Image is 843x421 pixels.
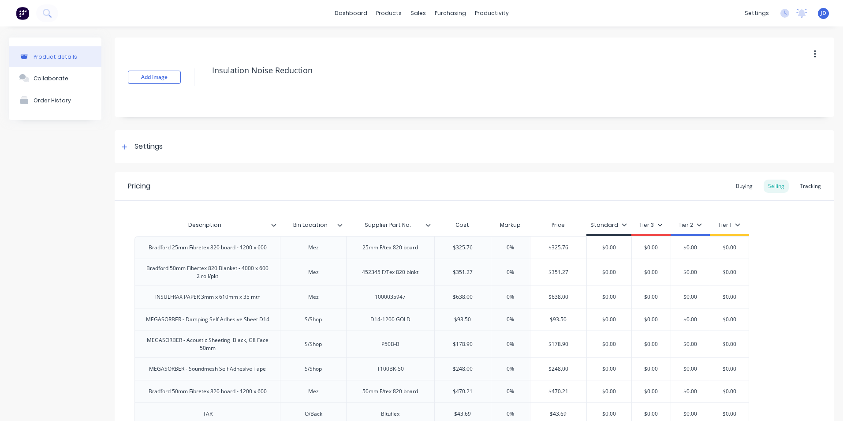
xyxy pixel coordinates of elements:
[668,237,712,259] div: $0.00
[489,261,533,283] div: 0%
[629,237,673,259] div: $0.00
[9,67,101,89] button: Collaborate
[587,261,631,283] div: $0.00
[368,338,412,350] div: P50B-B
[668,286,712,308] div: $0.00
[489,380,533,402] div: 0%
[530,358,586,380] div: $248.00
[590,221,627,229] div: Standard
[128,71,181,84] button: Add image
[435,358,491,380] div: $248.00
[587,380,631,402] div: $0.00
[291,338,336,350] div: S/Shop
[34,53,77,60] div: Product details
[764,180,789,193] div: Selling
[707,358,751,380] div: $0.00
[470,7,513,20] div: productivity
[291,314,336,325] div: S/Shop
[795,180,825,193] div: Tracking
[138,263,276,282] div: Bradford 50mm Fibertex 820 Blanket - 4000 x 600 2 roll/pkt
[128,181,150,192] div: Pricing
[639,221,663,229] div: Tier 3
[142,386,274,397] div: Bradford 50mm Fibretex 820 board - 1200 x 600
[530,333,586,355] div: $178.90
[372,7,406,20] div: products
[489,333,533,355] div: 0%
[740,7,773,20] div: settings
[291,363,336,375] div: S/Shop
[587,308,631,331] div: $0.00
[134,286,749,308] div: INSULFRAX PAPER 3mm x 610mm x 35 mtrMez1000035947$638.000%$638.00$0.00$0.00$0.00$0.00
[435,261,491,283] div: $351.27
[406,7,430,20] div: sales
[134,308,749,331] div: MEGASORBER - Damping Self Adhesive Sheet D14S/ShopD14-1200 GOLD$93.500%$93.50$0.00$0.00$0.00$0.00
[668,308,712,331] div: $0.00
[707,261,751,283] div: $0.00
[355,242,425,253] div: 25mm F/tex 820 board
[16,7,29,20] img: Factory
[435,286,491,308] div: $638.00
[530,237,586,259] div: $325.76
[291,242,336,253] div: Mez
[629,358,673,380] div: $0.00
[629,380,673,402] div: $0.00
[139,314,276,325] div: MEGASORBER - Damping Self Adhesive Sheet D14
[280,214,341,236] div: Bin Location
[530,216,586,234] div: Price
[430,7,470,20] div: purchasing
[668,261,712,283] div: $0.00
[530,380,586,402] div: $470.21
[530,286,586,308] div: $638.00
[134,259,749,286] div: Bradford 50mm Fibertex 820 Blanket - 4000 x 600 2 roll/pktMez452345 F/Tex 820 blnkt$351.270%$351....
[368,408,412,420] div: Bituflex
[138,335,276,354] div: MEGASORBER - Acoustic Sheeting Black, G8 Face 50mm
[489,286,533,308] div: 0%
[629,286,673,308] div: $0.00
[491,216,530,234] div: Markup
[330,7,372,20] a: dashboard
[9,46,101,67] button: Product details
[291,386,336,397] div: Mez
[368,291,413,303] div: 1000035947
[142,242,274,253] div: Bradford 25mm Fibretex 820 board - 1200 x 600
[587,333,631,355] div: $0.00
[134,216,280,234] div: Description
[368,363,412,375] div: T100BK-50
[587,237,631,259] div: $0.00
[668,380,712,402] div: $0.00
[34,97,71,104] div: Order History
[629,261,673,283] div: $0.00
[34,75,68,82] div: Collaborate
[355,386,425,397] div: 50mm F/tex 820 board
[435,333,491,355] div: $178.90
[435,380,491,402] div: $470.21
[629,308,673,331] div: $0.00
[707,237,751,259] div: $0.00
[707,308,751,331] div: $0.00
[355,267,425,278] div: 452345 F/Tex 820 blnkt
[679,221,702,229] div: Tier 2
[208,60,762,93] textarea: Insulation Noise Reduction
[363,314,418,325] div: D14-1200 GOLD
[434,216,491,234] div: Cost
[707,380,751,402] div: $0.00
[142,363,273,375] div: MEGASORBER - Soundmesh Self Adhesive Tape
[530,308,586,331] div: $93.50
[530,261,586,283] div: $351.27
[587,286,631,308] div: $0.00
[186,408,230,420] div: TAR
[280,216,346,234] div: Bin Location
[134,380,749,402] div: Bradford 50mm Fibretex 820 board - 1200 x 600Mez50mm F/tex 820 board$470.210%$470.21$0.00$0.00$0....
[9,89,101,111] button: Order History
[668,358,712,380] div: $0.00
[346,216,434,234] div: Supplier Part No.
[821,9,826,17] span: JD
[718,221,740,229] div: Tier 1
[587,358,631,380] div: $0.00
[435,308,491,331] div: $93.50
[291,408,336,420] div: O/Back
[629,333,673,355] div: $0.00
[134,331,749,357] div: MEGASORBER - Acoustic Sheeting Black, G8 Face 50mmS/ShopP50B-B$178.900%$178.90$0.00$0.00$0.00$0.00
[731,180,757,193] div: Buying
